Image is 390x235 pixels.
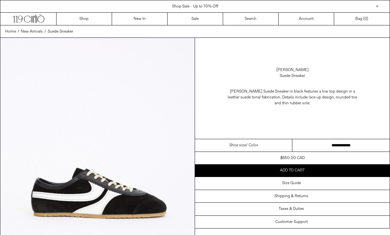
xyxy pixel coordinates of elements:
[21,29,43,34] span: New Arrivals
[5,29,16,35] a: Home
[279,13,334,25] a: Account
[223,13,279,25] a: Search
[365,16,368,22] span: )
[172,4,218,9] a: Shop Sale - Up to 70% Off
[112,13,168,25] a: New In
[279,207,304,211] h3: Taxes & Duties
[48,29,73,34] span: Suede Sneaker
[229,142,246,148] span: Shoe size
[334,13,390,25] a: Bag ()
[275,220,308,224] h3: Customer Support
[227,85,358,110] p: [PERSON_NAME] Suede Sneaker in black features a low top design in a leather suede tonal fabricati...
[18,29,19,35] span: /
[195,164,390,177] button: Add to cart
[246,142,258,148] span: / Color
[44,29,46,35] span: /
[168,13,223,25] a: Sale
[5,29,16,34] span: Home
[21,29,43,35] a: New Arrivals
[274,194,308,198] h3: Shipping & Returns
[48,29,73,35] a: Suede Sneaker
[280,73,305,79] div: Suede Sneaker
[282,181,301,185] h3: Size Guide
[276,67,309,73] a: [PERSON_NAME]
[57,13,112,25] a: Shop
[280,155,305,161] div: $650.00 CAD
[280,168,305,173] span: Add to cart
[365,16,367,22] span: 0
